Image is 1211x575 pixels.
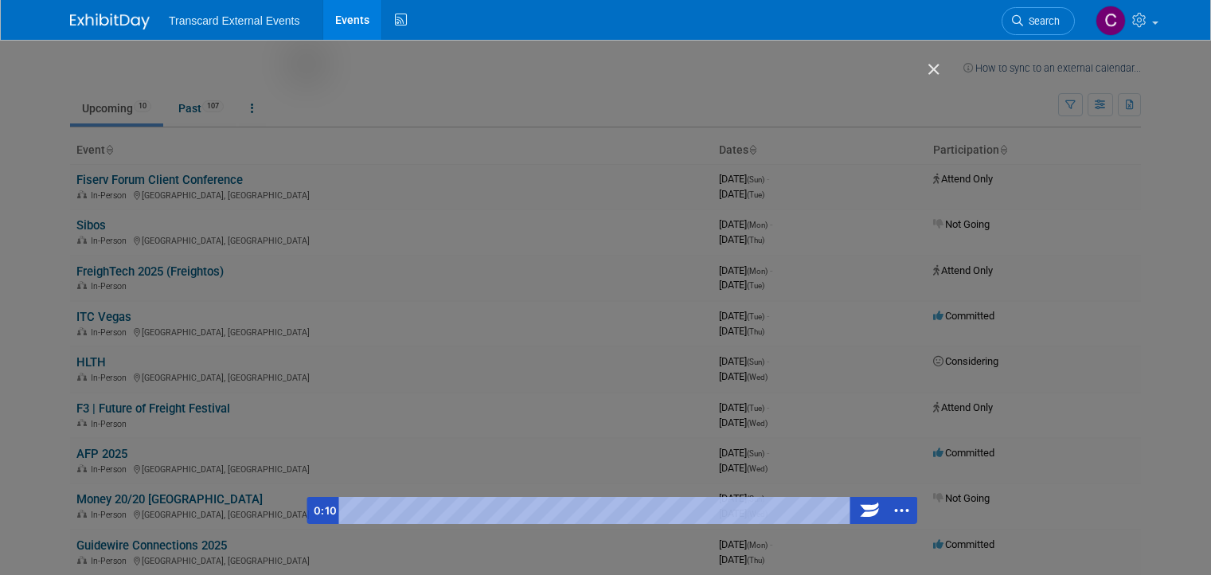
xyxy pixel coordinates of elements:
[1096,6,1126,36] img: Claire Kelly
[854,497,885,524] a: Wistia Logo -- Learn More
[885,497,917,524] button: Show more buttons
[1023,15,1060,27] span: Search
[70,14,150,29] img: ExhibitDay
[1002,7,1075,35] a: Search
[913,63,940,90] img: Click to close video
[169,14,299,27] span: Transcard External Events
[925,62,942,76] button: Close
[346,497,846,524] div: Playbar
